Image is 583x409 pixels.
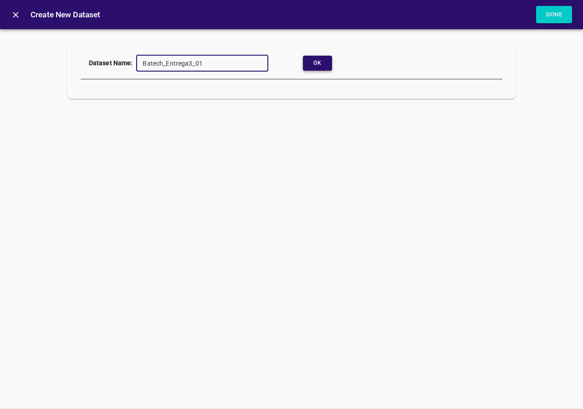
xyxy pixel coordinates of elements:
[89,55,133,68] p: Dataset Name:
[536,6,573,24] button: Done
[303,56,332,71] button: Ok
[31,8,536,21] h6: Create New Dataset
[136,55,268,72] input: Enter dataset name
[5,5,26,25] button: close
